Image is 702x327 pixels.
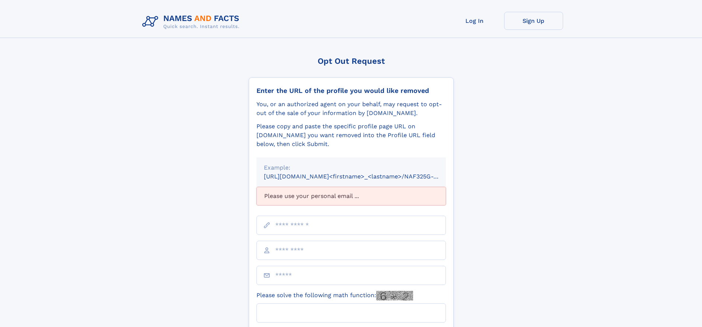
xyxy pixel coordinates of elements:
small: [URL][DOMAIN_NAME]<firstname>_<lastname>/NAF325G-xxxxxxxx [264,173,460,180]
div: You, or an authorized agent on your behalf, may request to opt-out of the sale of your informatio... [256,100,446,118]
a: Log In [445,12,504,30]
div: Please use your personal email ... [256,187,446,205]
div: Opt Out Request [249,56,454,66]
div: Enter the URL of the profile you would like removed [256,87,446,95]
label: Please solve the following math function: [256,291,413,300]
div: Example: [264,163,439,172]
div: Please copy and paste the specific profile page URL on [DOMAIN_NAME] you want removed into the Pr... [256,122,446,149]
img: Logo Names and Facts [139,12,245,32]
a: Sign Up [504,12,563,30]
